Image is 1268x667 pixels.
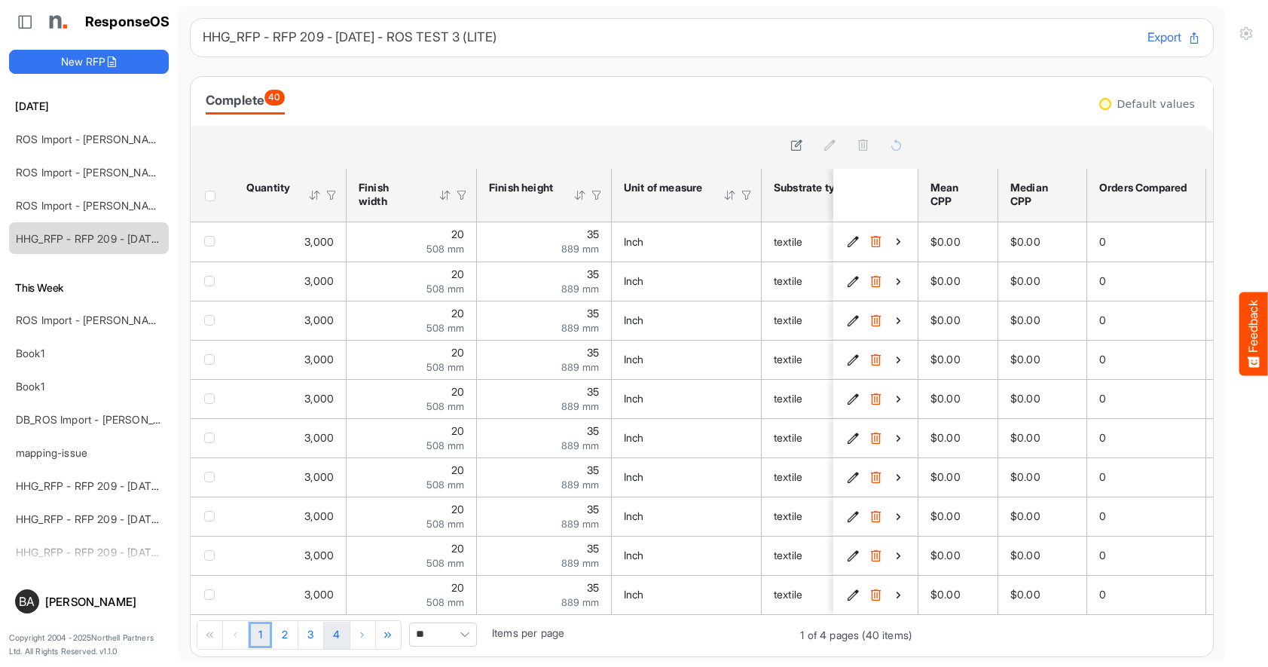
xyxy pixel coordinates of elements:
button: Export [1147,28,1201,47]
span: 0 [1099,235,1106,248]
div: Mean CPP [930,181,981,208]
span: 35 [587,228,599,240]
td: $0.00 is template cell Column Header mean-cpp [918,379,998,418]
td: 20 is template cell Column Header httpsnorthellcomontologiesmapping-rulesmeasurementhasfinishsize... [347,457,477,497]
img: Northell [41,7,72,37]
td: Inch is template cell Column Header httpsnorthellcomontologiesmapping-rulesmeasurementhasunitofme... [612,340,762,379]
div: Go to previous page [223,621,249,648]
span: 889 mm [561,596,599,608]
span: 508 mm [426,400,464,412]
span: textile [774,549,802,561]
td: 20 is template cell Column Header httpsnorthellcomontologiesmapping-rulesmeasurementhasfinishsize... [347,340,477,379]
td: 1a09a0c4-1881-41a3-86f2-fa4b705bb543 is template cell Column Header [833,536,921,575]
td: $0.00 is template cell Column Header mean-cpp [918,536,998,575]
td: 3000 is template cell Column Header httpsnorthellcomontologiesmapping-rulesorderhasquantity [234,418,347,457]
span: textile [774,235,802,248]
span: Items per page [492,626,564,639]
span: 20 [451,268,464,280]
div: Filter Icon [325,188,338,202]
td: 35 is template cell Column Header httpsnorthellcomontologiesmapping-rulesmeasurementhasfinishsize... [477,575,612,614]
span: 3,000 [304,392,334,405]
td: Inch is template cell Column Header httpsnorthellcomontologiesmapping-rulesmeasurementhasunitofme... [612,536,762,575]
a: ROS Import - [PERSON_NAME] - Final (short) [16,314,234,326]
button: View [891,587,906,602]
span: textile [774,353,802,366]
button: View [891,313,906,328]
span: (40 items) [862,629,912,641]
span: 0 [1099,588,1106,601]
td: $0.00 is template cell Column Header mean-cpp [918,340,998,379]
td: checkbox [191,379,234,418]
td: textile is template cell Column Header httpsnorthellcomontologiesmapping-rulesmaterialhassubstrat... [762,340,906,379]
button: Delete [868,587,883,602]
a: Page 1 of 4 Pages [249,622,272,649]
div: Unit of measure [624,181,704,194]
td: $0.00 is template cell Column Header mean-cpp [918,497,998,536]
span: Inch [624,274,644,287]
span: 508 mm [426,518,464,530]
a: ROS Import - [PERSON_NAME] - ROS 11 [16,199,211,212]
span: 0 [1099,392,1106,405]
a: Book1 [16,347,44,360]
span: 35 [587,385,599,398]
span: $0.00 [930,274,961,287]
button: Delete [868,509,883,524]
span: 35 [587,346,599,359]
span: 3,000 [304,314,334,326]
span: 508 mm [426,596,464,608]
span: 508 mm [426,243,464,255]
span: $0.00 [930,549,961,561]
span: 508 mm [426,439,464,451]
span: 3,000 [304,353,334,366]
span: 35 [587,542,599,555]
span: 20 [451,385,464,398]
button: View [891,548,906,563]
span: $0.00 [930,314,961,326]
td: $0.00 is template cell Column Header median-cpp [998,418,1087,457]
span: 508 mm [426,479,464,491]
button: Delete [868,234,883,249]
span: 0 [1099,314,1106,326]
button: Feedback [1239,292,1268,375]
span: textile [774,588,802,601]
span: 889 mm [561,243,599,255]
a: mapping-issue [16,446,87,459]
td: 20 is template cell Column Header httpsnorthellcomontologiesmapping-rulesmeasurementhasfinishsize... [347,262,477,301]
span: 35 [587,581,599,594]
span: 35 [587,307,599,320]
td: 0 is template cell Column Header orders-compared [1087,497,1206,536]
td: Inch is template cell Column Header httpsnorthellcomontologiesmapping-rulesmeasurementhasunitofme... [612,457,762,497]
a: ROS Import - [PERSON_NAME] - ROS 11 [16,166,211,179]
span: $0.00 [1010,392,1040,405]
span: 40 [264,90,284,106]
td: 9a2ff076-6d0b-47f3-a7bb-fa92f9f9da89 is template cell Column Header [833,340,921,379]
td: 0 is template cell Column Header orders-compared [1087,340,1206,379]
button: Edit [845,509,860,524]
td: 35 is template cell Column Header httpsnorthellcomontologiesmapping-rulesmeasurementhasfinishsize... [477,301,612,340]
td: 35 is template cell Column Header httpsnorthellcomontologiesmapping-rulesmeasurementhasfinishsize... [477,418,612,457]
button: Edit [845,430,860,445]
span: 20 [451,346,464,359]
button: View [891,274,906,289]
span: 20 [451,542,464,555]
span: Inch [624,353,644,366]
span: 35 [587,268,599,280]
td: 3000 is template cell Column Header httpsnorthellcomontologiesmapping-rulesorderhasquantity [234,536,347,575]
a: Page 2 of 4 Pages [272,622,298,649]
td: 3000 is template cell Column Header httpsnorthellcomontologiesmapping-rulesorderhasquantity [234,457,347,497]
td: checkbox [191,575,234,614]
td: 35 is template cell Column Header httpsnorthellcomontologiesmapping-rulesmeasurementhasfinishsize... [477,262,612,301]
td: 20 is template cell Column Header httpsnorthellcomontologiesmapping-rulesmeasurementhasfinishsize... [347,497,477,536]
div: Go to first page [197,621,223,648]
td: ea646723-317b-49ae-8133-3899d8d5bfc5 is template cell Column Header [833,262,921,301]
span: $0.00 [1010,314,1040,326]
td: $0.00 is template cell Column Header median-cpp [998,457,1087,497]
a: HHG_RFP - RFP 209 - [DATE] - ROS TEST 3 (LITE) [16,512,264,525]
button: View [891,470,906,485]
td: 0 is template cell Column Header orders-compared [1087,379,1206,418]
td: 35 is template cell Column Header httpsnorthellcomontologiesmapping-rulesmeasurementhasfinishsize... [477,497,612,536]
button: Edit [845,470,860,485]
td: $0.00 is template cell Column Header median-cpp [998,379,1087,418]
td: 557f1ee4-8e1f-41f9-9da9-7db3bb0643ea is template cell Column Header [833,575,921,614]
button: View [891,352,906,367]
